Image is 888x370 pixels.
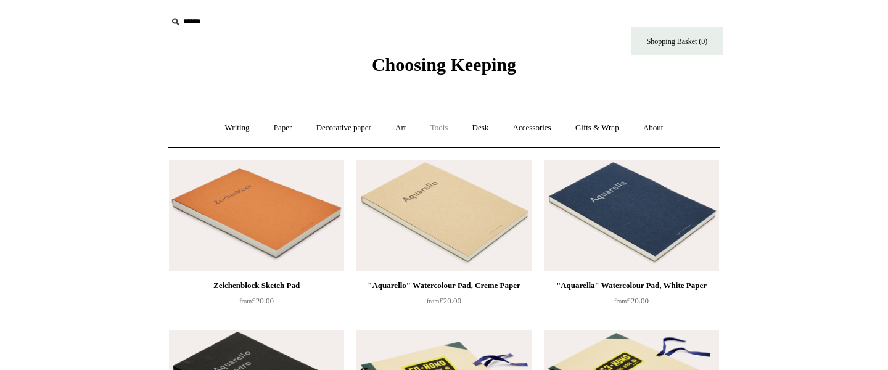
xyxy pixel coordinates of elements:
[372,54,516,75] span: Choosing Keeping
[384,112,417,144] a: Art
[564,112,630,144] a: Gifts & Wrap
[544,160,719,271] img: "Aquarella" Watercolour Pad, White Paper
[305,112,382,144] a: Decorative paper
[427,298,439,305] span: from
[239,298,252,305] span: from
[356,160,532,271] a: "Aquarello" Watercolour Pad, Creme Paper "Aquarello" Watercolour Pad, Creme Paper
[356,160,532,271] img: "Aquarello" Watercolour Pad, Creme Paper
[544,160,719,271] a: "Aquarella" Watercolour Pad, White Paper "Aquarella" Watercolour Pad, White Paper
[547,278,716,293] div: "Aquarella" Watercolour Pad, White Paper
[239,296,274,305] span: £20.00
[360,278,528,293] div: "Aquarello" Watercolour Pad, Creme Paper
[632,112,675,144] a: About
[169,160,344,271] a: Zeichenblock Sketch Pad Zeichenblock Sketch Pad
[631,27,723,55] a: Shopping Basket (0)
[614,296,649,305] span: £20.00
[461,112,500,144] a: Desk
[172,278,341,293] div: Zeichenblock Sketch Pad
[502,112,562,144] a: Accessories
[169,278,344,329] a: Zeichenblock Sketch Pad from£20.00
[214,112,261,144] a: Writing
[614,298,627,305] span: from
[544,278,719,329] a: "Aquarella" Watercolour Pad, White Paper from£20.00
[263,112,303,144] a: Paper
[419,112,459,144] a: Tools
[427,296,461,305] span: £20.00
[372,64,516,73] a: Choosing Keeping
[169,160,344,271] img: Zeichenblock Sketch Pad
[356,278,532,329] a: "Aquarello" Watercolour Pad, Creme Paper from£20.00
